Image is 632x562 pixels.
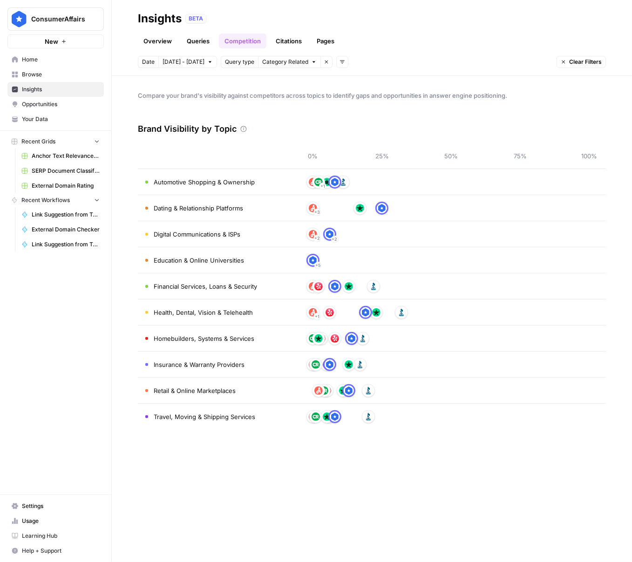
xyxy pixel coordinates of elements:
span: Your Data [22,115,100,123]
span: Browse [22,70,100,79]
span: Automotive Shopping & Ownership [154,177,255,187]
span: Dating & Relationship Platforms [154,203,243,213]
span: Help + Support [22,547,100,555]
img: ma4hhubahjulx2i6dfb4q63ineku [347,334,356,343]
span: + 2 [314,234,320,243]
span: Insights [22,85,100,94]
span: Travel, Moving & Shipping Services [154,412,255,421]
img: jrk7f65gx1seb1nqj2h1yqhip6g3 [314,386,323,395]
img: jrk7f65gx1seb1nqj2h1yqhip6g3 [309,204,317,212]
img: t70f4vovc11v830o80mmiki856ym [320,386,328,395]
img: ma4hhubahjulx2i6dfb4q63ineku [326,230,334,238]
a: Opportunities [7,97,104,112]
a: External Domain Rating [17,178,104,193]
span: Digital Communications & ISPs [154,230,240,239]
img: eoetbtktmfm8obi00okpand35e5y [369,282,378,291]
span: + 3 [314,208,320,217]
a: Competition [219,34,266,48]
button: New [7,34,104,48]
span: External Domain Rating [32,182,100,190]
span: Clear Filters [569,58,602,66]
span: Insurance & Warranty Providers [154,360,245,369]
a: Settings [7,499,104,514]
button: [DATE] - [DATE] [158,56,217,68]
img: ma4hhubahjulx2i6dfb4q63ineku [331,413,339,421]
a: Link Suggestion from Topic [17,237,104,252]
img: jxxu1ngnltbs9xdgbky6wvt4s7w6 [339,386,347,395]
a: Your Data [7,112,104,127]
img: t70f4vovc11v830o80mmiki856ym [312,360,320,369]
a: SERP Document Classifier [17,163,104,178]
span: New [45,37,58,46]
img: eoetbtktmfm8obi00okpand35e5y [397,308,406,317]
div: BETA [185,14,206,23]
img: ma4hhubahjulx2i6dfb4q63ineku [378,204,386,212]
a: Home [7,52,104,67]
a: Pages [311,34,340,48]
img: ma4hhubahjulx2i6dfb4q63ineku [326,360,334,369]
img: ma4hhubahjulx2i6dfb4q63ineku [361,308,370,317]
a: Browse [7,67,104,82]
a: Usage [7,514,104,528]
img: jxxu1ngnltbs9xdgbky6wvt4s7w6 [314,334,323,343]
img: jxxu1ngnltbs9xdgbky6wvt4s7w6 [323,178,331,186]
a: Learning Hub [7,528,104,543]
img: ma4hhubahjulx2i6dfb4q63ineku [345,386,353,395]
img: t70f4vovc11v830o80mmiki856ym [314,178,323,186]
span: Compare your brand's visibility against competitors across topics to identify gaps and opportunit... [138,91,606,100]
img: ma4hhubahjulx2i6dfb4q63ineku [331,282,339,291]
img: t70f4vovc11v830o80mmiki856ym [309,334,317,343]
button: Recent Grids [7,135,104,149]
img: t70f4vovc11v830o80mmiki856ym [312,413,320,421]
button: Help + Support [7,543,104,558]
span: 75% [511,151,530,161]
button: Category Related [258,56,320,68]
img: eoetbtktmfm8obi00okpand35e5y [356,360,364,369]
span: + 1 [315,312,319,321]
a: Insights [7,82,104,97]
img: eoetbtktmfm8obi00okpand35e5y [359,334,367,343]
span: 100% [580,151,598,161]
img: eoetbtktmfm8obi00okpand35e5y [364,386,373,395]
span: Settings [22,502,100,510]
span: Query type [225,58,254,66]
a: Anchor Text Relevance Audit [17,149,104,163]
span: [DATE] - [DATE] [163,58,204,66]
img: 3q6xcs3n6t5mnhu8sma2a4ns0z39 [331,334,339,343]
span: Category Related [262,58,308,66]
img: eoetbtktmfm8obi00okpand35e5y [364,413,373,421]
span: Link Suggestion from Topic [32,240,100,249]
span: Home [22,55,100,64]
span: + 2 [332,235,338,244]
span: Anchor Text Relevance Audit [32,152,100,160]
span: Learning Hub [22,532,100,540]
h3: Brand Visibility by Topic [138,122,237,135]
span: Date [142,58,155,66]
span: 25% [373,151,391,161]
button: Clear Filters [557,56,606,68]
img: jrk7f65gx1seb1nqj2h1yqhip6g3 [309,230,317,238]
span: Retail & Online Marketplaces [154,386,236,395]
img: ma4hhubahjulx2i6dfb4q63ineku [309,256,317,264]
span: SERP Document Classifier [32,167,100,175]
img: jrk7f65gx1seb1nqj2h1yqhip6g3 [309,178,317,186]
a: Citations [270,34,307,48]
span: Financial Services, Loans & Security [154,282,257,291]
img: jxxu1ngnltbs9xdgbky6wvt4s7w6 [345,282,353,291]
img: 3q6xcs3n6t5mnhu8sma2a4ns0z39 [326,308,334,317]
a: Overview [138,34,177,48]
a: Queries [181,34,215,48]
span: 50% [442,151,461,161]
span: Education & Online Universities [154,256,244,265]
img: jrk7f65gx1seb1nqj2h1yqhip6g3 [309,282,317,291]
span: + 1 [320,182,325,191]
img: eoetbtktmfm8obi00okpand35e5y [339,178,347,186]
span: Homebuilders, Systems & Services [154,334,254,343]
div: Insights [138,11,182,26]
span: Usage [22,517,100,525]
img: jxxu1ngnltbs9xdgbky6wvt4s7w6 [345,360,353,369]
a: Link Suggestion from Topic - Mainsite Only [17,207,104,222]
span: Health, Dental, Vision & Telehealth [154,308,253,317]
span: Link Suggestion from Topic - Mainsite Only [32,210,100,219]
a: External Domain Checker [17,222,104,237]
